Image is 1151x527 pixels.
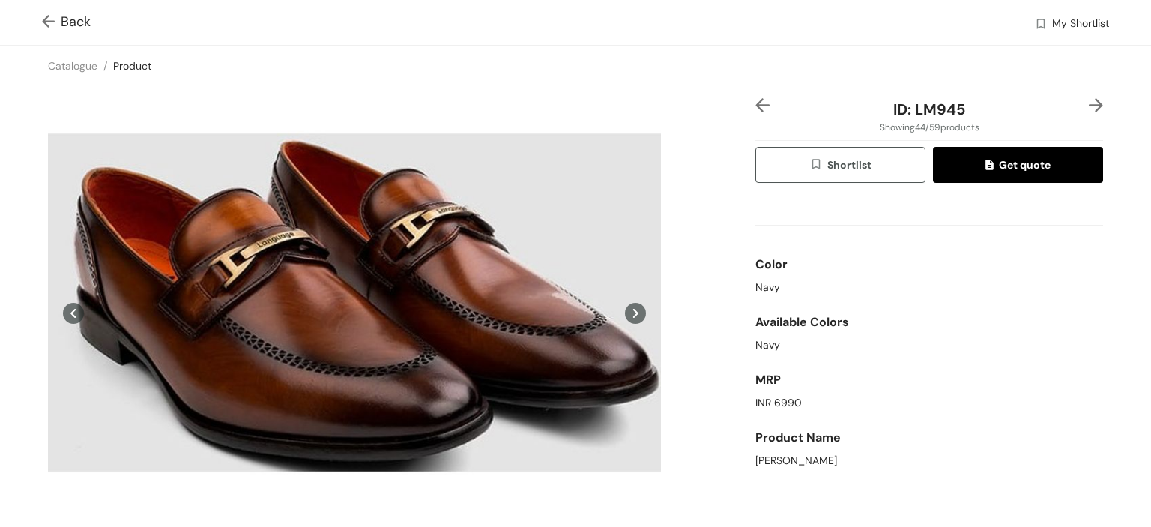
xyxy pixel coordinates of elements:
[809,157,827,174] img: wishlist
[755,423,1103,453] div: Product Name
[42,15,61,31] img: Go back
[755,337,1103,353] div: Navy
[755,453,1103,469] div: [PERSON_NAME]
[809,157,871,174] span: Shortlist
[755,280,1103,295] div: Navy
[113,59,151,73] a: Product
[1034,17,1048,33] img: wishlist
[1052,16,1109,34] span: My Shortlist
[985,157,1050,173] span: Get quote
[755,307,1103,337] div: Available Colors
[1089,98,1103,112] img: right
[933,147,1103,183] button: quoteGet quote
[755,365,1103,395] div: MRP
[48,59,97,73] a: Catalogue
[880,121,979,134] span: Showing 44 / 59 products
[755,98,770,112] img: left
[755,250,1103,280] div: Color
[103,59,107,73] span: /
[893,100,965,119] span: ID: LM945
[985,160,998,173] img: quote
[755,395,1103,411] div: INR 6990
[755,147,925,183] button: wishlistShortlist
[42,12,91,32] span: Back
